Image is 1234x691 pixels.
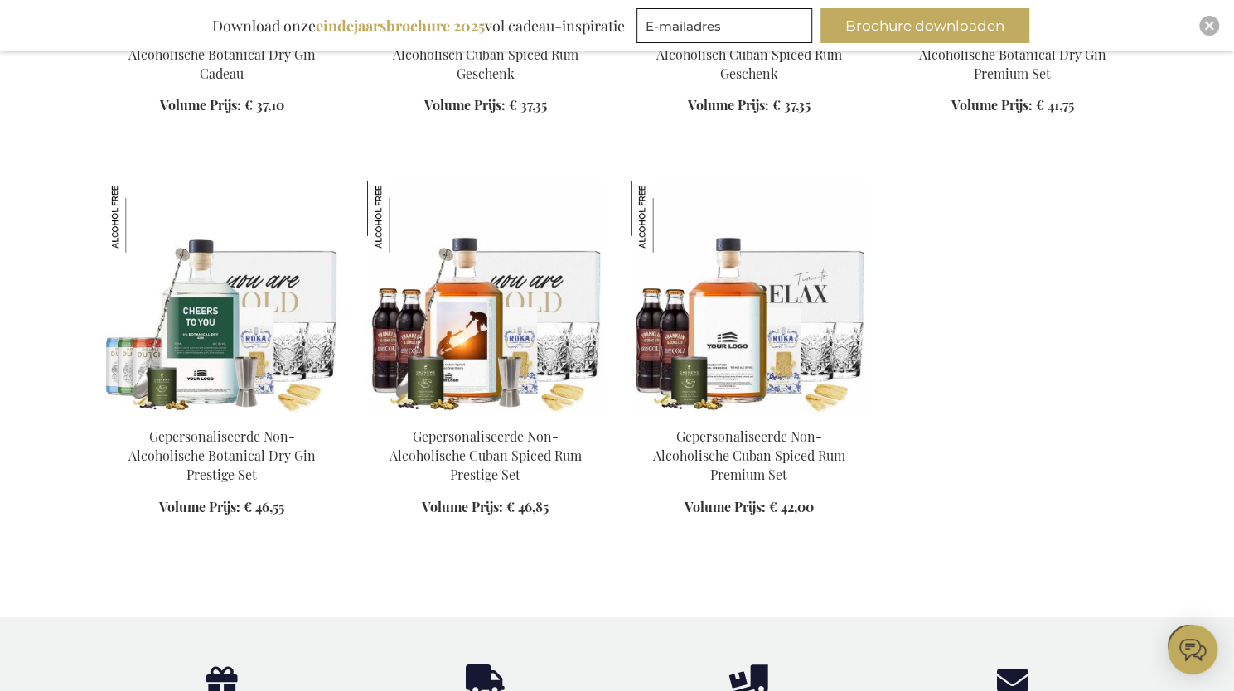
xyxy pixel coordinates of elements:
span: € 46,85 [506,498,549,515]
span: Volume Prijs: [688,96,769,114]
img: Gepersonaliseerde Non-Alcoholische Cuban Spiced Rum Prestige Set [367,181,438,253]
img: Personalised Non-Alcoholic Botanical Dry Gin Prestige Set [104,181,341,413]
span: € 37,35 [509,96,547,114]
span: € 37,35 [772,96,811,114]
a: Gepersonaliseerde Non-Alcoholisch Cuban Spiced Rum Geschenk [656,27,842,82]
div: Download onze vol cadeau-inspiratie [205,8,632,43]
a: Personalised Non-Alcoholic Cuban Spiced Rum Premium Set Gepersonaliseerde Non-Alcoholische Cuban ... [631,407,868,423]
a: Personalised Non-Alcoholic Cuban Spiced Rum Prestige Set Gepersonaliseerde Non-Alcoholische Cuban... [367,407,604,423]
span: Volume Prijs: [424,96,506,114]
iframe: belco-activator-frame [1168,625,1217,674]
form: marketing offers and promotions [636,8,817,48]
span: Volume Prijs: [951,96,1033,114]
a: Gepersonaliseerde Non-Alcoholische Botanical Dry Gin Prestige Set [128,428,316,483]
span: Volume Prijs: [422,498,503,515]
span: Volume Prijs: [160,96,241,114]
a: Gepersonaliseerde Non-Alcoholische Botanical Dry Gin Cadeau [128,27,316,82]
img: Gepersonaliseerde Non-Alcoholische Botanical Dry Gin Prestige Set [104,181,175,253]
img: Personalised Non-Alcoholic Cuban Spiced Rum Prestige Set [367,181,604,413]
a: Gepersonaliseerde Non-Alcoholische Botanical Dry Gin Premium Set [919,27,1106,82]
input: E-mailadres [636,8,812,43]
button: Brochure downloaden [820,8,1029,43]
span: € 41,75 [1036,96,1074,114]
span: € 46,55 [244,498,284,515]
a: Gepersonaliseerde Non-Alcoholisch Cuban Spiced Rum Geschenk [393,27,578,82]
span: Volume Prijs: [159,498,240,515]
img: Close [1204,21,1214,31]
a: Personalised Non-Alcoholic Botanical Dry Gin Prestige Set Gepersonaliseerde Non-Alcoholische Bota... [104,407,341,423]
a: Volume Prijs: € 42,00 [685,498,814,517]
a: Volume Prijs: € 46,85 [422,498,549,517]
span: Volume Prijs: [685,498,766,515]
span: € 37,10 [244,96,284,114]
a: Volume Prijs: € 41,75 [951,96,1074,115]
img: Personalised Non-Alcoholic Cuban Spiced Rum Premium Set [631,181,868,413]
b: eindejaarsbrochure 2025 [316,16,485,36]
img: Gepersonaliseerde Non-Alcoholische Cuban Spiced Rum Premium Set [631,181,702,253]
a: Volume Prijs: € 37,35 [688,96,811,115]
a: Gepersonaliseerde Non-Alcoholische Cuban Spiced Rum Prestige Set [390,428,582,483]
a: Volume Prijs: € 37,35 [424,96,547,115]
a: Gepersonaliseerde Non-Alcoholische Cuban Spiced Rum Premium Set [653,428,845,483]
span: € 42,00 [769,498,814,515]
div: Close [1199,16,1219,36]
a: Volume Prijs: € 37,10 [160,96,284,115]
a: Volume Prijs: € 46,55 [159,498,284,517]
